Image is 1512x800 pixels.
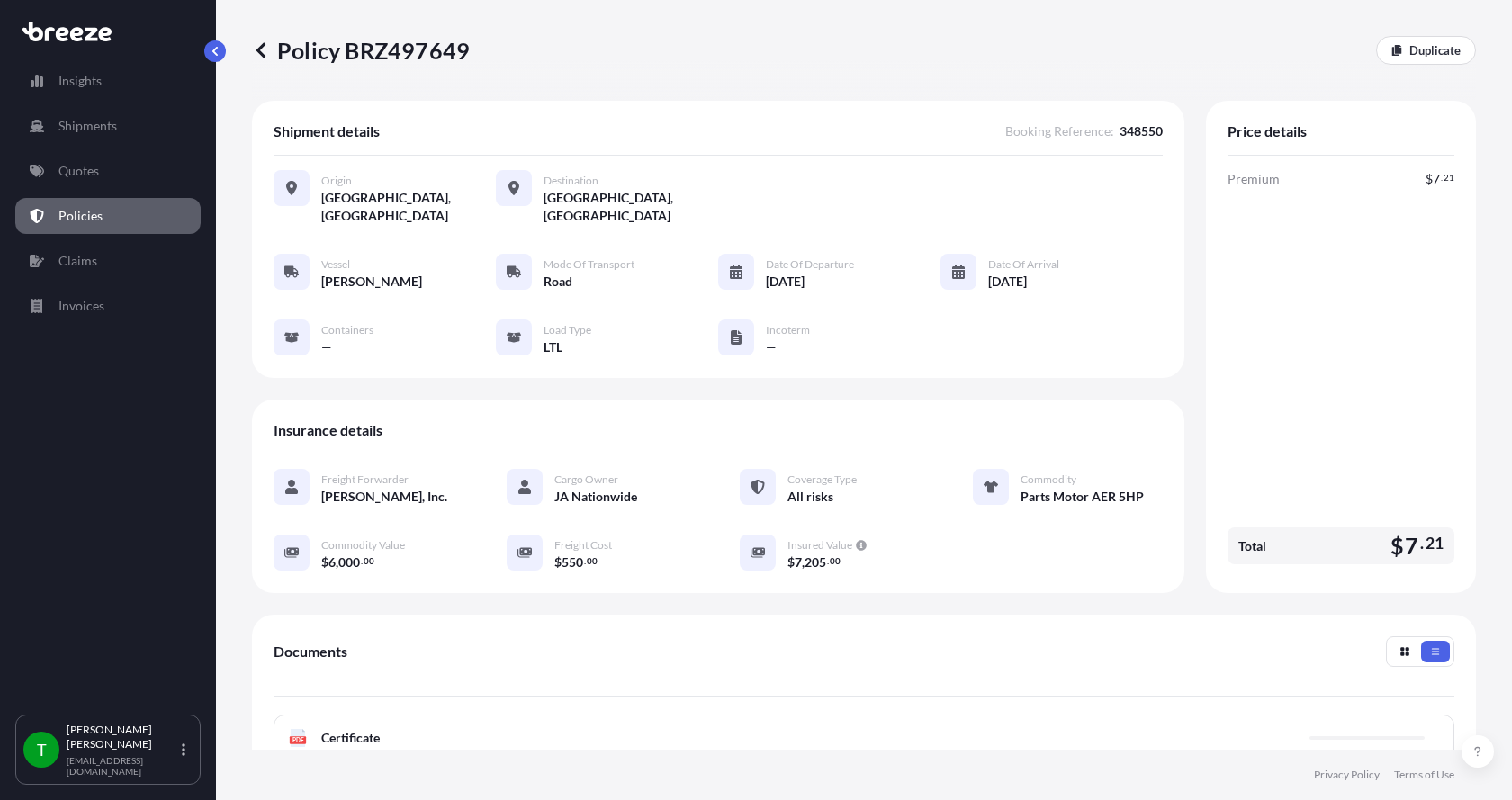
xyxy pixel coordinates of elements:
span: All risks [787,488,833,506]
a: Insights [15,63,201,99]
span: Freight Cost [554,538,612,553]
span: . [584,558,586,564]
span: Freight Forwarder [321,472,409,487]
span: Containers [321,323,373,337]
p: Shipments [58,117,117,135]
span: Cargo Owner [554,472,618,487]
p: Policies [58,207,103,225]
span: Road [544,273,572,291]
a: Policies [15,198,201,234]
span: [PERSON_NAME] [321,273,422,291]
span: , [336,556,338,569]
span: Booking Reference : [1005,122,1114,140]
a: Terms of Use [1394,768,1454,782]
span: $ [787,556,795,569]
span: 7 [795,556,802,569]
span: 205 [805,556,826,569]
span: . [1420,538,1424,549]
p: Insights [58,72,102,90]
a: Quotes [15,153,201,189]
span: JA Nationwide [554,488,637,506]
span: [GEOGRAPHIC_DATA], [GEOGRAPHIC_DATA] [544,189,718,225]
span: [DATE] [766,273,805,291]
span: [GEOGRAPHIC_DATA], [GEOGRAPHIC_DATA] [321,189,496,225]
span: 348550 [1120,122,1163,140]
span: Date of Departure [766,257,854,272]
span: 550 [562,556,583,569]
span: . [361,558,363,564]
span: 6 [328,556,336,569]
span: $ [1390,535,1404,557]
span: Incoterm [766,323,810,337]
span: 21 [1444,175,1454,181]
span: — [321,338,332,356]
text: PDF [292,737,304,743]
span: 00 [364,558,374,564]
span: Vessel [321,257,350,272]
span: Date of Arrival [988,257,1059,272]
span: Destination [544,174,598,188]
span: Documents [274,643,347,661]
span: — [766,338,777,356]
span: Commodity Value [321,538,405,553]
span: Price details [1228,122,1307,140]
span: Premium [1228,170,1280,188]
span: 000 [338,556,360,569]
p: [EMAIL_ADDRESS][DOMAIN_NAME] [67,755,178,777]
p: Duplicate [1409,41,1461,59]
p: Invoices [58,297,104,315]
span: Load Type [544,323,591,337]
span: $ [321,556,328,569]
p: Policy BRZ497649 [252,36,470,65]
a: Claims [15,243,201,279]
span: 7 [1405,535,1418,557]
span: $ [554,556,562,569]
span: T [37,741,47,759]
span: Coverage Type [787,472,857,487]
span: 00 [587,558,598,564]
span: 21 [1426,538,1444,549]
a: Privacy Policy [1314,768,1380,782]
p: Quotes [58,162,99,180]
span: Total [1238,537,1266,555]
span: . [1441,175,1443,181]
span: $ [1426,173,1433,185]
span: Parts Motor AER 5HP [1021,488,1144,506]
span: Origin [321,174,352,188]
span: , [802,556,805,569]
span: [PERSON_NAME], Inc. [321,488,447,506]
a: Shipments [15,108,201,144]
span: Insured Value [787,538,852,553]
span: Certificate [321,729,380,747]
p: [PERSON_NAME] [PERSON_NAME] [67,723,178,751]
span: 00 [830,558,841,564]
p: Claims [58,252,97,270]
span: Commodity [1021,472,1076,487]
a: Invoices [15,288,201,324]
a: Duplicate [1376,36,1476,65]
span: Mode of Transport [544,257,634,272]
span: [DATE] [988,273,1027,291]
span: LTL [544,338,562,356]
span: . [827,558,829,564]
span: Shipment details [274,122,380,140]
span: 7 [1433,173,1440,185]
span: Insurance details [274,421,382,439]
